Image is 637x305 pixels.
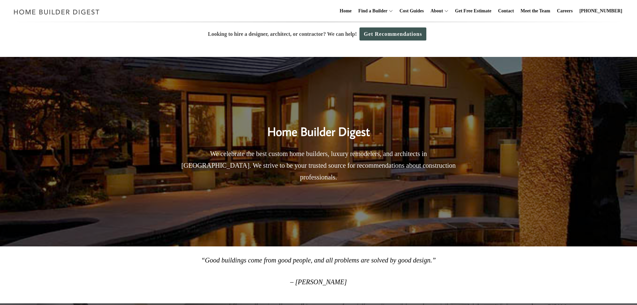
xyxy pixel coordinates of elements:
[518,0,553,22] a: Meet the Team
[11,5,103,18] img: Home Builder Digest
[428,0,443,22] a: About
[452,0,494,22] a: Get Free Estimate
[397,0,427,22] a: Cost Guides
[177,110,461,141] h2: Home Builder Digest
[554,0,575,22] a: Careers
[337,0,354,22] a: Home
[495,0,516,22] a: Contact
[177,148,461,183] p: We celebrate the best custom home builders, luxury remodelers, and architects in [GEOGRAPHIC_DATA...
[201,256,436,264] em: “Good buildings come from good people, and all problems are solved by good design.”
[356,0,388,22] a: Find a Builder
[577,0,625,22] a: [PHONE_NUMBER]
[290,278,347,286] em: – [PERSON_NAME]
[359,27,426,41] a: Get Recommendations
